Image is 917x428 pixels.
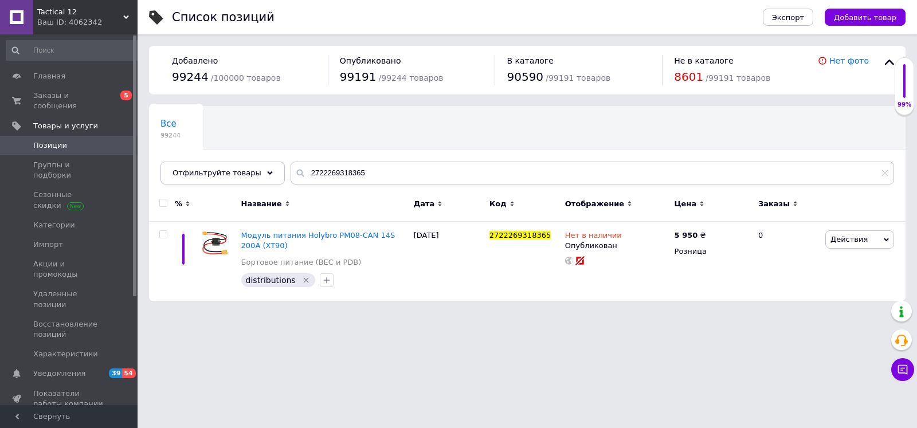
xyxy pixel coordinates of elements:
span: Не в каталоге [674,56,734,65]
span: Показатели работы компании [33,388,106,409]
button: Добавить товар [825,9,906,26]
span: Заказы и сообщения [33,91,106,111]
span: Tactical 12 [37,7,123,17]
span: Код [489,199,507,209]
span: 99244 [172,70,209,84]
span: / 99191 товаров [706,73,770,83]
a: Бортовое питание (BEC и PDB) [241,257,362,268]
b: 5 950 [675,231,698,239]
span: Восстановление позиций [33,319,106,340]
span: Отфильтруйте товары [173,168,261,177]
span: 39 [109,368,122,378]
span: / 100000 товаров [211,73,281,83]
span: distributions [246,276,296,285]
span: Отображение [565,199,624,209]
span: Опубликовано [340,56,401,65]
span: Главная [33,71,65,81]
span: Категории [33,220,75,230]
span: Товары и услуги [33,121,98,131]
button: Чат с покупателем [891,358,914,381]
a: Нет фото [829,56,869,65]
span: Заказы [758,199,790,209]
span: Добавить товар [834,13,896,22]
span: Экспорт [772,13,804,22]
div: Опубликован [565,241,669,251]
span: Позиции [33,140,67,151]
input: Поиск по названию позиции, артикулу и поисковым запросам [291,162,894,184]
div: Розница [675,246,749,257]
span: Все [160,119,177,129]
button: Экспорт [763,9,813,26]
span: Группы и подборки [33,160,106,180]
span: Добавлено [172,56,218,65]
span: Название [241,199,282,209]
span: 8601 [674,70,703,84]
span: Акции и промокоды [33,259,106,280]
span: 5 [120,91,132,100]
div: ₴ [675,230,706,241]
img: Модуль питания Holybro PM08-CAN 14S 200A (XT90) [195,230,236,257]
div: Список позиций [172,11,275,23]
div: 0 [751,222,822,301]
span: 99244 [160,131,181,140]
span: Импорт [33,239,63,250]
div: 99% [895,101,914,109]
span: Цена [675,199,697,209]
span: Сезонные скидки [33,190,106,210]
span: 90590 [507,70,543,84]
span: / 99244 товаров [379,73,444,83]
span: В каталоге [507,56,553,65]
span: Характеристики [33,349,98,359]
span: Дата [414,199,435,209]
input: Поиск [6,40,142,61]
span: Удаленные позиции [33,289,106,309]
span: / 99191 товаров [546,73,610,83]
span: % [175,199,182,209]
span: Действия [830,235,868,244]
span: Нет в наличии [565,231,622,243]
span: 2722269318365 [489,231,551,239]
svg: Удалить метку [301,276,311,285]
div: [DATE] [411,222,487,301]
a: Модуль питания Holybro PM08-CAN 14S 200A (XT90) [241,231,395,250]
div: Ваш ID: 4062342 [37,17,138,28]
span: Уведомления [33,368,85,379]
span: 99191 [340,70,377,84]
span: 54 [122,368,135,378]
